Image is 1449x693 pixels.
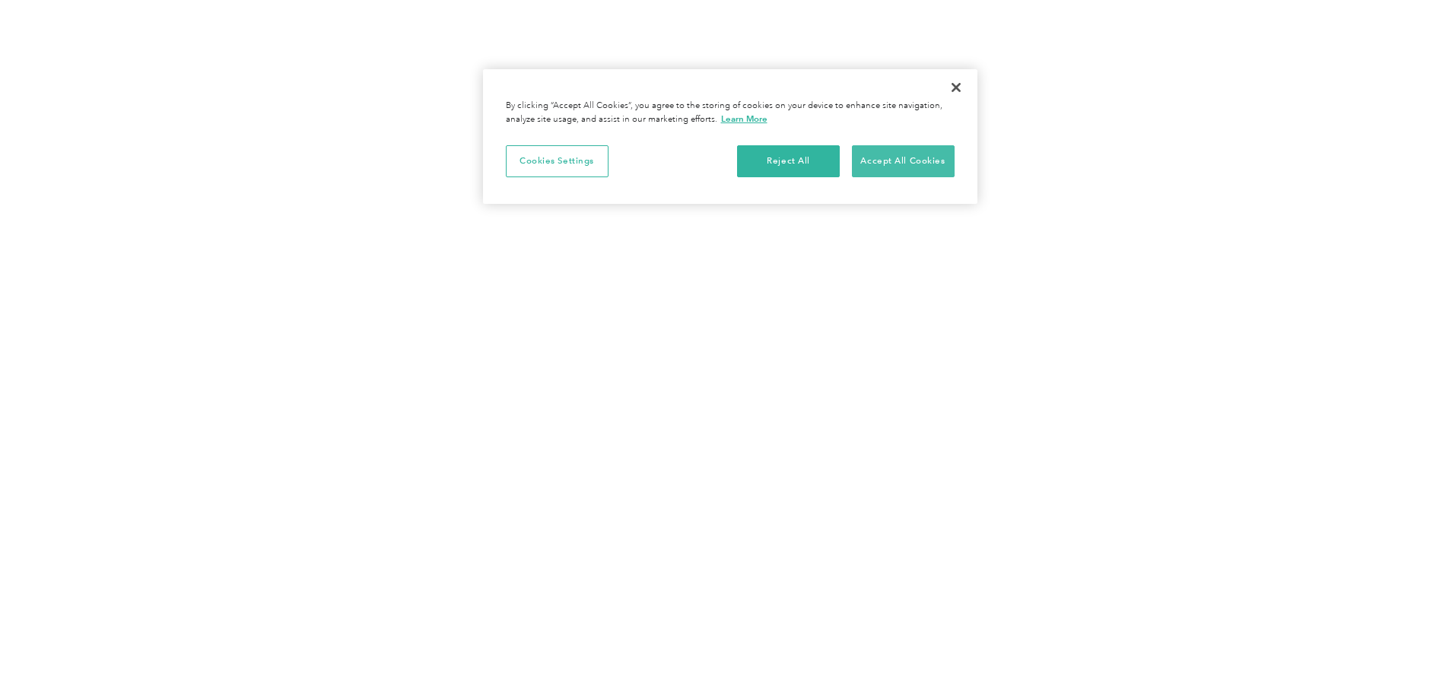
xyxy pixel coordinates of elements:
button: Cookies Settings [506,145,609,177]
div: By clicking “Accept All Cookies”, you agree to the storing of cookies on your device to enhance s... [506,100,955,126]
div: Privacy [483,69,977,204]
button: Accept All Cookies [852,145,955,177]
div: Cookie banner [483,69,977,204]
button: Reject All [737,145,840,177]
a: More information about your privacy, opens in a new tab [721,113,767,124]
button: Close [939,71,973,104]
